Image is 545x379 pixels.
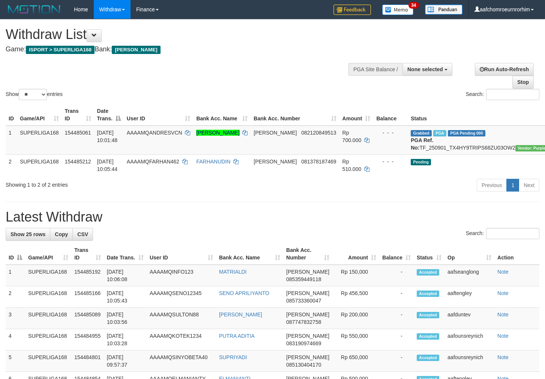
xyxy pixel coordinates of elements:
td: SUPERLIGA168 [25,329,71,351]
span: Accepted [417,355,439,361]
span: Copy [55,231,68,237]
a: 1 [506,179,519,192]
td: - [379,329,414,351]
span: 34 [408,2,419,9]
div: PGA Site Balance / [348,63,402,76]
td: 1 [6,126,17,155]
a: PUTRA ADITIA [219,333,255,339]
a: Note [497,269,509,275]
td: 2 [6,154,17,176]
th: Action [494,243,539,265]
span: [PERSON_NAME] [112,46,160,54]
td: aafounsreynich [444,329,494,351]
a: Show 25 rows [6,228,50,241]
td: AAAAMQINFO123 [147,265,216,286]
td: SUPERLIGA168 [17,154,62,176]
th: Balance: activate to sort column ascending [379,243,414,265]
th: Amount: activate to sort column ascending [332,243,379,265]
span: Pending [411,159,431,165]
a: Copy [50,228,73,241]
span: Accepted [417,269,439,276]
td: SUPERLIGA168 [25,351,71,372]
span: CSV [77,231,88,237]
td: - [379,351,414,372]
a: Note [497,354,509,360]
span: AAAAMQANDRESVCN [127,130,182,136]
td: 3 [6,308,25,329]
td: aafseanglong [444,265,494,286]
label: Search: [466,228,539,239]
input: Search: [486,228,539,239]
span: Show 25 rows [11,231,45,237]
th: Status: activate to sort column ascending [414,243,444,265]
img: panduan.png [425,4,462,15]
td: 1 [6,265,25,286]
span: [PERSON_NAME] [286,354,329,360]
td: SUPERLIGA168 [25,308,71,329]
td: 154484801 [71,351,104,372]
span: [PERSON_NAME] [254,130,297,136]
a: CSV [72,228,93,241]
input: Search: [486,89,539,100]
span: Marked by aafounsreynich [433,130,446,136]
span: Copy 081378187469 to clipboard [301,159,336,165]
a: [PERSON_NAME] [219,312,262,318]
span: Copy 085130404170 to clipboard [286,362,321,368]
td: Rp 150,000 [332,265,379,286]
th: Game/API: activate to sort column ascending [17,104,62,126]
span: Copy 082120849513 to clipboard [301,130,336,136]
span: Rp 700.000 [342,130,362,143]
td: SUPERLIGA168 [17,126,62,155]
th: Trans ID: activate to sort column ascending [71,243,104,265]
span: Copy 085359449118 to clipboard [286,276,321,282]
div: - - - [376,129,405,136]
a: Note [497,290,509,296]
label: Search: [466,89,539,100]
div: Showing 1 to 2 of 2 entries [6,178,221,189]
span: [PERSON_NAME] [254,159,297,165]
img: MOTION_logo.png [6,4,63,15]
th: Date Trans.: activate to sort column descending [94,104,124,126]
a: MATRIALDI [219,269,247,275]
td: aaftengley [444,286,494,308]
td: Rp 650,000 [332,351,379,372]
td: AAAAMQSINYOBETA40 [147,351,216,372]
td: aafounsreynich [444,351,494,372]
td: 5 [6,351,25,372]
td: aafduntev [444,308,494,329]
span: Accepted [417,291,439,297]
span: None selected [407,66,443,72]
span: Rp 510.000 [342,159,362,172]
td: 154484955 [71,329,104,351]
span: [PERSON_NAME] [286,290,329,296]
span: [DATE] 10:01:48 [97,130,118,143]
th: Amount: activate to sort column ascending [339,104,374,126]
td: Rp 200,000 [332,308,379,329]
td: 154485192 [71,265,104,286]
th: ID: activate to sort column descending [6,243,25,265]
a: Next [519,179,539,192]
span: [PERSON_NAME] [286,333,329,339]
td: - [379,265,414,286]
span: 154485061 [65,130,91,136]
a: SENO APRILIYANTO [219,290,269,296]
div: - - - [376,158,405,165]
th: Bank Acc. Name: activate to sort column ascending [193,104,251,126]
span: ISPORT > SUPERLIGA168 [26,46,95,54]
th: Date Trans.: activate to sort column ascending [104,243,147,265]
button: None selected [402,63,452,76]
a: Note [497,312,509,318]
span: AAAAMQFARHAN462 [127,159,179,165]
a: Stop [512,76,534,88]
td: - [379,308,414,329]
b: PGA Ref. No: [411,137,433,151]
td: AAAAMQSENO12345 [147,286,216,308]
span: Grabbed [411,130,432,136]
td: 2 [6,286,25,308]
td: 154485166 [71,286,104,308]
th: Balance [373,104,408,126]
th: Bank Acc. Name: activate to sort column ascending [216,243,283,265]
h1: Latest Withdraw [6,210,539,225]
img: Button%20Memo.svg [382,4,414,15]
span: Copy 085733360047 to clipboard [286,298,321,304]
